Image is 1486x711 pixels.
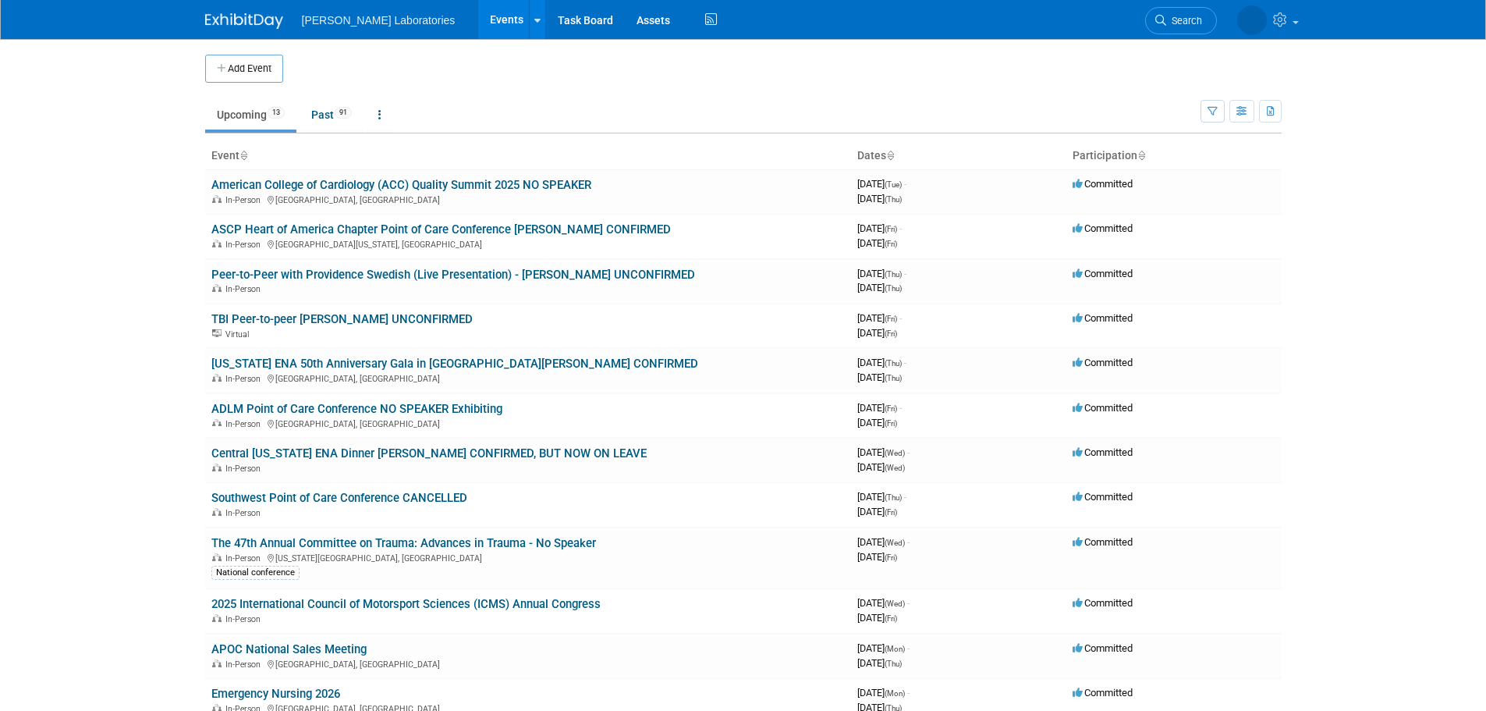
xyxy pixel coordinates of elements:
[205,100,296,130] a: Upcoming13
[899,222,902,234] span: -
[302,14,456,27] span: [PERSON_NAME] Laboratories
[907,446,910,458] span: -
[885,240,897,248] span: (Fri)
[212,284,222,292] img: In-Person Event
[1073,178,1133,190] span: Committed
[857,402,902,414] span: [DATE]
[211,222,671,236] a: ASCP Heart of America Chapter Point of Care Conference [PERSON_NAME] CONFIRMED
[225,464,265,474] span: In-Person
[211,268,695,282] a: Peer-to-Peer with Providence Swedish (Live Presentation) - [PERSON_NAME] UNCONFIRMED
[212,464,222,471] img: In-Person Event
[212,240,222,247] img: In-Person Event
[335,107,352,119] span: 91
[212,374,222,382] img: In-Person Event
[857,222,902,234] span: [DATE]
[1237,5,1267,35] img: Tisha Davis
[211,642,367,656] a: APOC National Sales Meeting
[857,612,897,624] span: [DATE]
[885,359,902,368] span: (Thu)
[857,371,902,383] span: [DATE]
[885,419,897,428] span: (Fri)
[857,327,897,339] span: [DATE]
[212,659,222,667] img: In-Person Event
[907,536,910,548] span: -
[885,315,897,323] span: (Fri)
[225,195,265,205] span: In-Person
[300,100,364,130] a: Past91
[857,657,902,669] span: [DATE]
[857,357,906,368] span: [DATE]
[1073,491,1133,503] span: Committed
[885,180,902,189] span: (Tue)
[205,143,851,169] th: Event
[212,419,222,427] img: In-Person Event
[1073,357,1133,368] span: Committed
[885,659,902,668] span: (Thu)
[857,491,906,503] span: [DATE]
[885,493,902,502] span: (Thu)
[885,270,902,279] span: (Thu)
[885,374,902,382] span: (Thu)
[1073,312,1133,324] span: Committed
[904,178,906,190] span: -
[211,178,591,192] a: American College of Cardiology (ACC) Quality Summit 2025 NO SPEAKER
[1166,15,1202,27] span: Search
[212,508,222,516] img: In-Person Event
[1073,642,1133,654] span: Committed
[225,374,265,384] span: In-Person
[857,178,906,190] span: [DATE]
[857,597,910,609] span: [DATE]
[904,268,906,279] span: -
[885,449,905,457] span: (Wed)
[211,687,340,701] a: Emergency Nursing 2026
[1145,7,1217,34] a: Search
[851,143,1066,169] th: Dates
[857,536,910,548] span: [DATE]
[211,446,647,460] a: Central [US_STATE] ENA Dinner [PERSON_NAME] CONFIRMED, BUT NOW ON LEAVE
[211,597,601,611] a: 2025 International Council of Motorsport Sciences (ICMS) Annual Congress
[857,282,902,293] span: [DATE]
[885,464,905,472] span: (Wed)
[211,657,845,670] div: [GEOGRAPHIC_DATA], [GEOGRAPHIC_DATA]
[857,237,897,249] span: [DATE]
[857,461,905,473] span: [DATE]
[857,551,897,563] span: [DATE]
[225,284,265,294] span: In-Person
[885,614,897,623] span: (Fri)
[211,402,502,416] a: ADLM Point of Care Conference NO SPEAKER Exhibiting
[205,55,283,83] button: Add Event
[904,357,906,368] span: -
[857,446,910,458] span: [DATE]
[857,687,910,699] span: [DATE]
[885,553,897,562] span: (Fri)
[225,240,265,250] span: In-Person
[1073,446,1133,458] span: Committed
[899,312,902,324] span: -
[1073,268,1133,279] span: Committed
[225,329,254,340] span: Virtual
[885,539,905,547] span: (Wed)
[1073,536,1133,548] span: Committed
[857,193,902,204] span: [DATE]
[268,107,285,119] span: 13
[885,508,897,517] span: (Fri)
[211,417,845,429] div: [GEOGRAPHIC_DATA], [GEOGRAPHIC_DATA]
[1066,143,1282,169] th: Participation
[885,329,897,338] span: (Fri)
[212,614,222,622] img: In-Person Event
[225,419,265,429] span: In-Person
[205,13,283,29] img: ExhibitDay
[212,553,222,561] img: In-Person Event
[857,312,902,324] span: [DATE]
[885,599,905,608] span: (Wed)
[211,566,300,580] div: National conference
[885,195,902,204] span: (Thu)
[907,642,910,654] span: -
[885,284,902,293] span: (Thu)
[212,329,222,337] img: Virtual Event
[1073,687,1133,699] span: Committed
[907,687,910,699] span: -
[886,149,894,162] a: Sort by Start Date
[1073,222,1133,234] span: Committed
[211,551,845,563] div: [US_STATE][GEOGRAPHIC_DATA], [GEOGRAPHIC_DATA]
